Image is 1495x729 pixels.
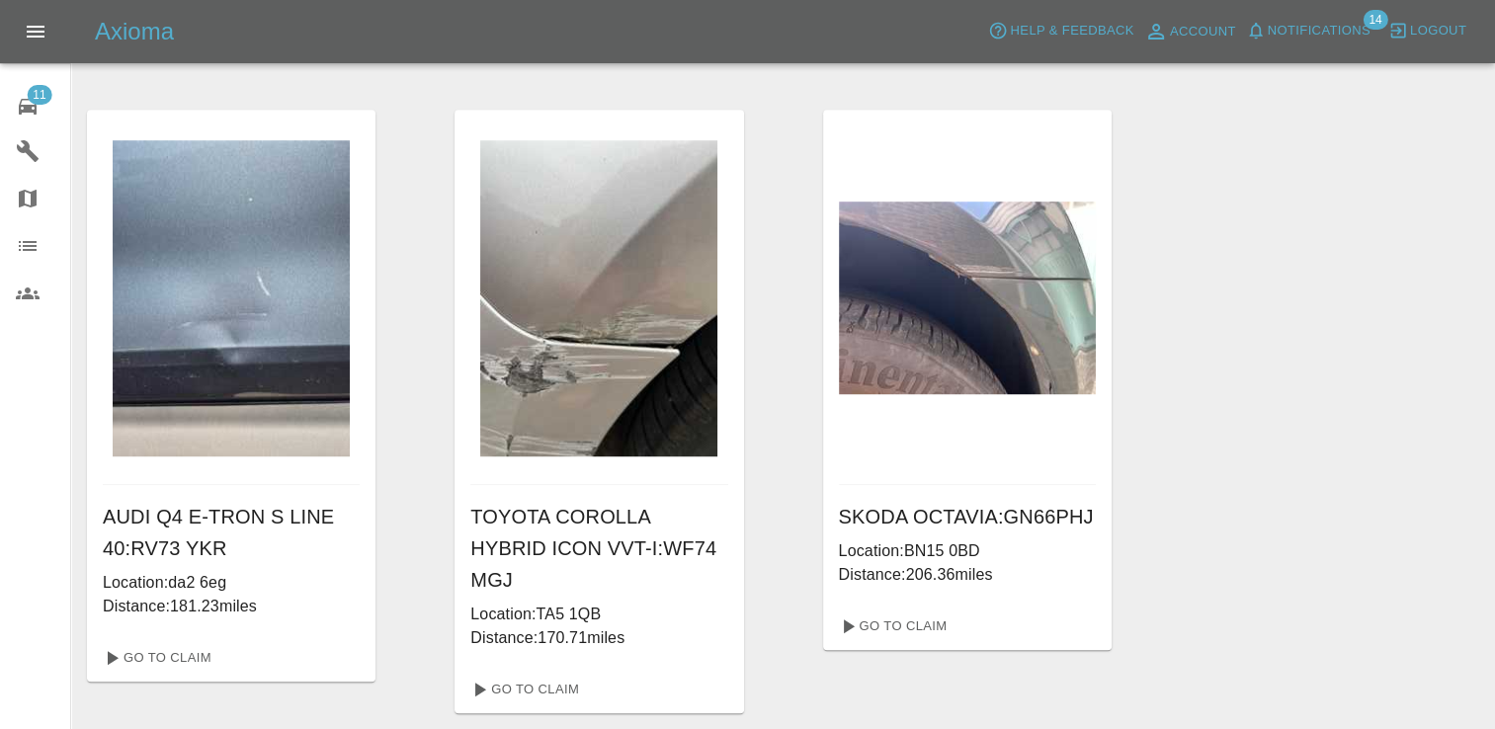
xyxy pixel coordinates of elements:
span: Logout [1410,20,1466,42]
a: Account [1139,16,1241,47]
p: Distance: 170.71 miles [470,626,727,650]
a: Go To Claim [831,610,953,642]
h6: TOYOTA COROLLA HYBRID ICON VVT-I : WF74 MGJ [470,501,727,596]
h6: AUDI Q4 E-TRON S LINE 40 : RV73 YKR [103,501,360,564]
button: Help & Feedback [983,16,1138,46]
a: Go To Claim [462,674,584,705]
p: Location: da2 6eg [103,571,360,595]
span: 14 [1363,10,1387,30]
button: Logout [1383,16,1471,46]
span: Account [1170,21,1236,43]
span: 11 [27,85,51,105]
span: Notifications [1268,20,1370,42]
h6: SKODA OCTAVIA : GN66PHJ [839,501,1096,532]
p: Distance: 181.23 miles [103,595,360,618]
a: Go To Claim [95,642,216,674]
span: Help & Feedback [1010,20,1133,42]
p: Location: BN15 0BD [839,539,1096,563]
p: Distance: 206.36 miles [839,563,1096,587]
h5: Axioma [95,16,174,47]
button: Open drawer [12,8,59,55]
button: Notifications [1241,16,1375,46]
p: Location: TA5 1QB [470,603,727,626]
